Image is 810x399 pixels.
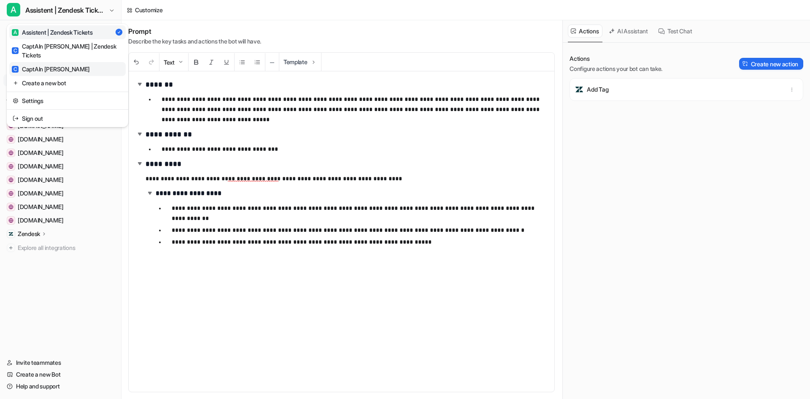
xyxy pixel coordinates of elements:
[9,94,126,108] a: Settings
[25,4,107,16] span: Assistent | Zendesk Tickets
[13,96,19,105] img: reset
[7,24,128,127] div: AAssistent | Zendesk Tickets
[12,65,90,73] div: CaptAIn [PERSON_NAME]
[12,28,92,37] div: Assistent | Zendesk Tickets
[12,47,19,54] span: C
[12,42,123,60] div: CaptAIn [PERSON_NAME] | Zendesk Tickets
[9,111,126,125] a: Sign out
[12,66,19,73] span: C
[7,3,20,16] span: A
[13,114,19,123] img: reset
[9,76,126,90] a: Create a new bot
[12,29,19,36] span: A
[13,79,19,87] img: reset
